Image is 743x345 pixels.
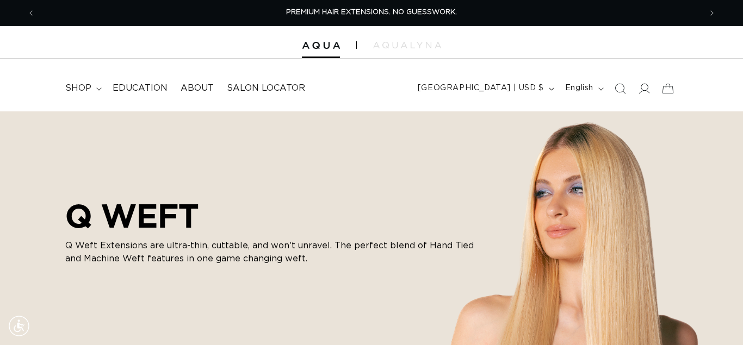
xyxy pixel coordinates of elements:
[65,239,479,265] p: Q Weft Extensions are ultra-thin, cuttable, and won’t unravel. The perfect blend of Hand Tied and...
[227,83,305,94] span: Salon Locator
[181,83,214,94] span: About
[65,197,479,235] h2: Q WEFT
[418,83,544,94] span: [GEOGRAPHIC_DATA] | USD $
[220,76,312,101] a: Salon Locator
[113,83,168,94] span: Education
[59,76,106,101] summary: shop
[565,83,593,94] span: English
[411,78,559,99] button: [GEOGRAPHIC_DATA] | USD $
[65,83,91,94] span: shop
[19,3,43,23] button: Previous announcement
[174,76,220,101] a: About
[302,42,340,49] img: Aqua Hair Extensions
[700,3,724,23] button: Next announcement
[608,77,632,101] summary: Search
[286,9,457,16] span: PREMIUM HAIR EXTENSIONS. NO GUESSWORK.
[559,78,608,99] button: English
[106,76,174,101] a: Education
[373,42,441,48] img: aqualyna.com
